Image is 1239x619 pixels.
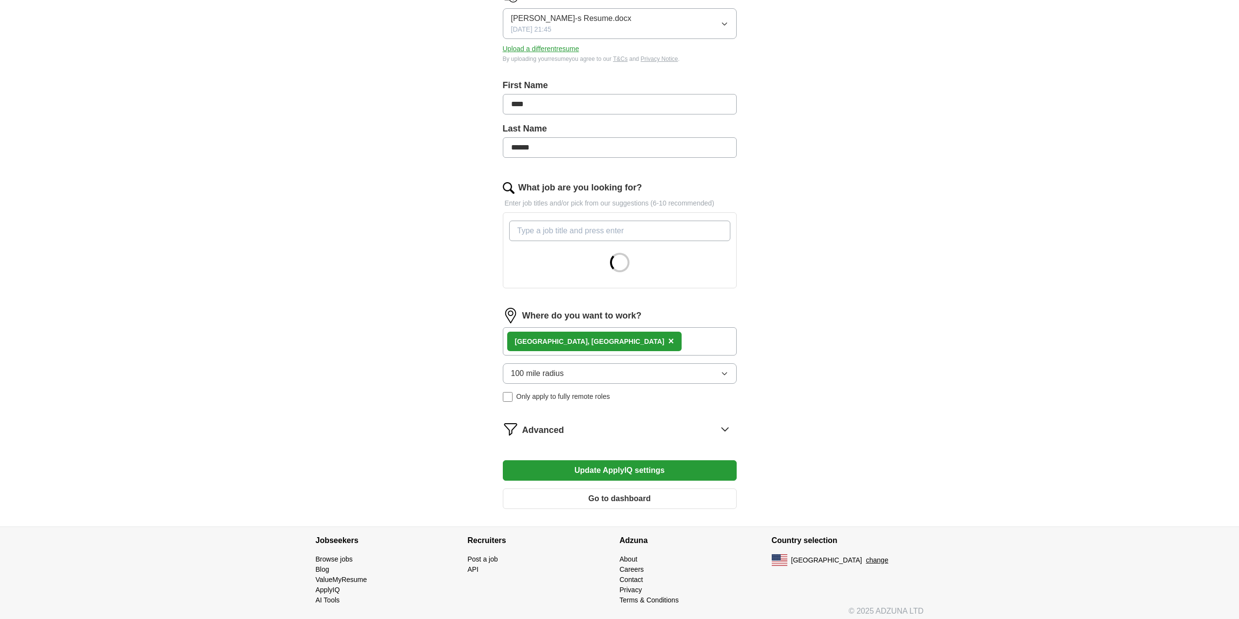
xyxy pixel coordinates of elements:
[503,460,737,481] button: Update ApplyIQ settings
[668,334,674,349] button: ×
[316,586,340,594] a: ApplyIQ
[613,56,628,62] a: T&Cs
[503,421,518,437] img: filter
[503,44,579,54] button: Upload a differentresume
[503,392,513,402] input: Only apply to fully remote roles
[316,565,329,573] a: Blog
[468,565,479,573] a: API
[620,586,642,594] a: Privacy
[668,336,674,346] span: ×
[316,596,340,604] a: AI Tools
[772,554,787,566] img: US flag
[503,182,515,194] img: search.png
[503,8,737,39] button: [PERSON_NAME]-s Resume.docx[DATE] 21:45
[316,576,367,583] a: ValueMyResume
[866,555,888,565] button: change
[503,308,518,323] img: location.png
[503,488,737,509] button: Go to dashboard
[620,596,679,604] a: Terms & Conditions
[791,555,862,565] span: [GEOGRAPHIC_DATA]
[641,56,678,62] a: Privacy Notice
[620,576,643,583] a: Contact
[316,555,353,563] a: Browse jobs
[503,122,737,135] label: Last Name
[503,363,737,384] button: 100 mile radius
[503,55,737,63] div: By uploading your resume you agree to our and .
[511,24,552,35] span: [DATE] 21:45
[515,337,665,347] div: [GEOGRAPHIC_DATA], [GEOGRAPHIC_DATA]
[522,309,642,322] label: Where do you want to work?
[518,181,642,194] label: What job are you looking for?
[516,392,610,402] span: Only apply to fully remote roles
[509,221,730,241] input: Type a job title and press enter
[503,198,737,208] p: Enter job titles and/or pick from our suggestions (6-10 recommended)
[620,565,644,573] a: Careers
[772,527,924,554] h4: Country selection
[503,79,737,92] label: First Name
[511,368,564,379] span: 100 mile radius
[468,555,498,563] a: Post a job
[620,555,638,563] a: About
[511,13,631,24] span: [PERSON_NAME]-s Resume.docx
[522,424,564,437] span: Advanced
